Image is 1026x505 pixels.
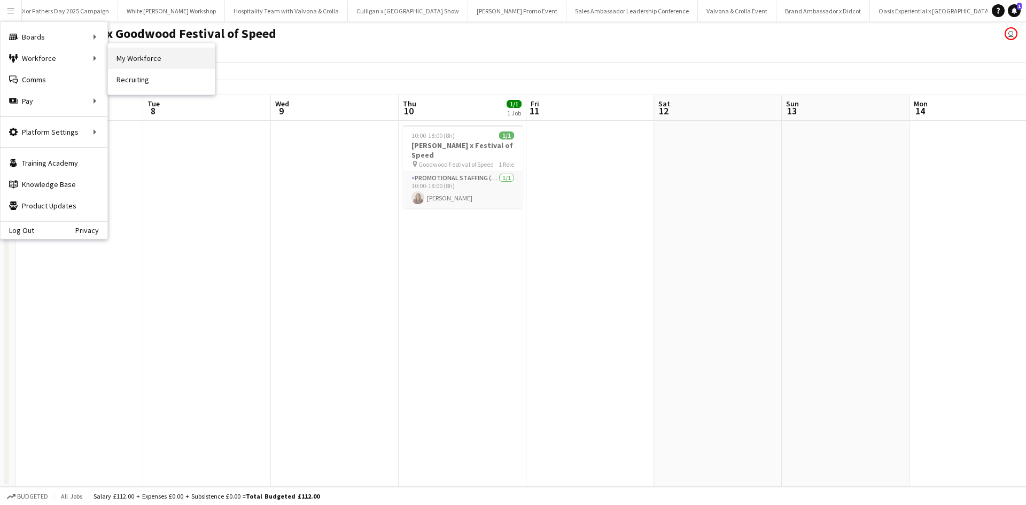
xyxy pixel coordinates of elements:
[418,160,494,168] span: Goodwood Festival of Speed
[912,105,928,117] span: 14
[1,174,107,195] a: Knowledge Base
[786,99,799,108] span: Sun
[1005,27,1017,40] app-user-avatar: Joanne Milne
[108,69,215,90] a: Recruiting
[1008,4,1021,17] a: 1
[146,105,160,117] span: 8
[776,1,870,21] button: Brand Ambassador x Didcot
[1,26,107,48] div: Boards
[657,105,670,117] span: 12
[1,121,107,143] div: Platform Settings
[1,69,107,90] a: Comms
[411,131,455,139] span: 10:00-18:00 (8h)
[1,152,107,174] a: Training Academy
[784,105,799,117] span: 13
[11,1,118,21] button: Dior Fathers Day 2025 Campaign
[401,105,416,117] span: 10
[403,172,523,208] app-card-role: Promotional Staffing (Sales Staff)1/110:00-18:00 (8h)[PERSON_NAME]
[499,160,514,168] span: 1 Role
[147,99,160,108] span: Tue
[507,100,522,108] span: 1/1
[870,1,1000,21] button: Oasis Experiential x [GEOGRAPHIC_DATA]
[275,99,289,108] span: Wed
[566,1,698,21] button: Sales Ambassador Leadership Conference
[1,195,107,216] a: Product Updates
[507,109,521,117] div: 1 Job
[403,141,523,160] h3: [PERSON_NAME] x Festival of Speed
[529,105,539,117] span: 11
[246,492,320,500] span: Total Budgeted £112.00
[94,492,320,500] div: Salary £112.00 + Expenses £0.00 + Subsistence £0.00 =
[468,1,566,21] button: [PERSON_NAME] Promo Event
[403,99,416,108] span: Thu
[17,493,48,500] span: Budgeted
[59,492,84,500] span: All jobs
[274,105,289,117] span: 9
[1,90,107,112] div: Pay
[698,1,776,21] button: Valvona & Crolla Event
[5,491,50,502] button: Budgeted
[499,131,514,139] span: 1/1
[531,99,539,108] span: Fri
[108,48,215,69] a: My Workforce
[9,26,276,42] h1: [PERSON_NAME] x Goodwood Festival of Speed
[914,99,928,108] span: Mon
[658,99,670,108] span: Sat
[348,1,468,21] button: Culligan x [GEOGRAPHIC_DATA] Show
[1017,3,1022,10] span: 1
[1,226,34,235] a: Log Out
[403,125,523,208] app-job-card: 10:00-18:00 (8h)1/1[PERSON_NAME] x Festival of Speed Goodwood Festival of Speed1 RolePromotional ...
[118,1,225,21] button: White [PERSON_NAME] Workshop
[75,226,107,235] a: Privacy
[1,48,107,69] div: Workforce
[225,1,348,21] button: Hospitality Team with Valvona & Crolla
